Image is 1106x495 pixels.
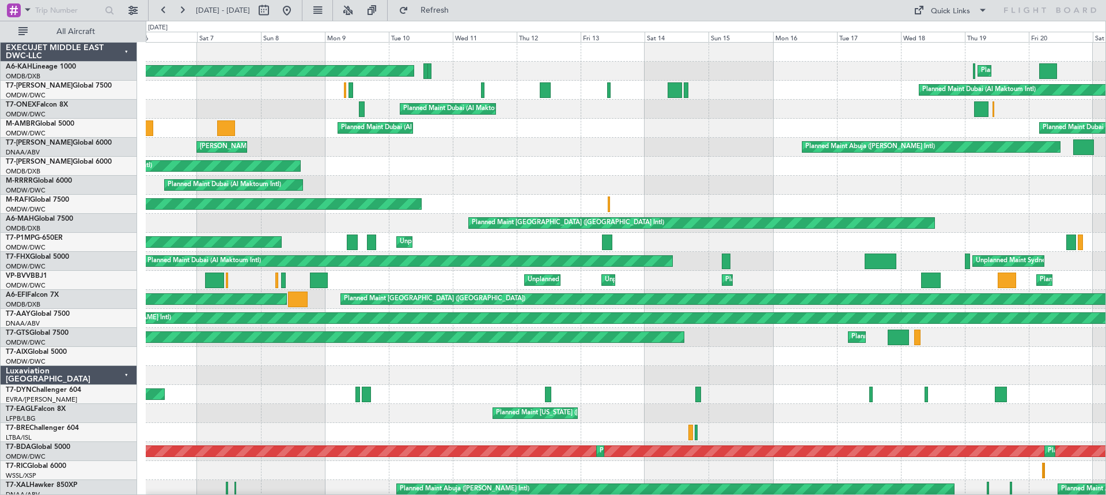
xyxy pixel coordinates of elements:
div: Wed 11 [453,32,517,42]
span: T7-EAGL [6,406,34,413]
span: T7-BRE [6,425,29,432]
a: DNAA/ABV [6,148,40,157]
a: DNAA/ABV [6,319,40,328]
a: T7-AAYGlobal 7500 [6,311,70,318]
a: T7-[PERSON_NAME]Global 7500 [6,82,112,89]
div: Wed 18 [901,32,965,42]
a: OMDW/DWC [6,129,46,138]
span: All Aircraft [30,28,122,36]
div: Planned Maint [GEOGRAPHIC_DATA] ([GEOGRAPHIC_DATA] Intl) [472,214,664,232]
span: T7-[PERSON_NAME] [6,139,73,146]
div: Tue 10 [389,32,453,42]
div: Planned Maint Dubai (Al Maktoum Intl) [403,100,517,118]
a: OMDW/DWC [6,91,46,100]
a: OMDB/DXB [6,300,40,309]
a: OMDW/DWC [6,205,46,214]
a: A6-MAHGlobal 7500 [6,216,73,222]
div: Sun 8 [261,32,325,42]
a: A6-EFIFalcon 7X [6,292,59,298]
a: T7-[PERSON_NAME]Global 6000 [6,139,112,146]
div: Sat 7 [197,32,261,42]
a: VP-BVVBBJ1 [6,273,47,279]
a: OMDW/DWC [6,338,46,347]
a: WSSL/XSP [6,471,36,480]
a: T7-EAGLFalcon 8X [6,406,66,413]
div: Planned Maint Dubai (Al Maktoum Intl) [147,252,261,270]
span: T7-[PERSON_NAME] [6,158,73,165]
span: T7-BDA [6,444,31,451]
a: OMDB/DXB [6,224,40,233]
div: Planned Maint [US_STATE] ([GEOGRAPHIC_DATA]) [496,405,644,422]
a: T7-[PERSON_NAME]Global 6000 [6,158,112,165]
a: LTBA/ISL [6,433,32,442]
a: T7-BREChallenger 604 [6,425,79,432]
div: Thu 19 [965,32,1029,42]
span: T7-RIC [6,463,27,470]
button: Quick Links [908,1,993,20]
div: Planned Maint Abuja ([PERSON_NAME] Intl) [805,138,935,156]
a: EVRA/[PERSON_NAME] [6,395,77,404]
a: T7-DYNChallenger 604 [6,387,81,394]
a: T7-GTSGlobal 7500 [6,330,69,337]
button: Refresh [393,1,463,20]
span: T7-P1MP [6,235,35,241]
a: M-RAFIGlobal 7500 [6,197,69,203]
span: Refresh [411,6,459,14]
a: T7-BDAGlobal 5000 [6,444,70,451]
span: T7-DYN [6,387,32,394]
span: T7-FHX [6,254,30,260]
span: M-RRRR [6,177,33,184]
a: A6-KAHLineage 1000 [6,63,76,70]
div: Quick Links [931,6,970,17]
a: M-AMBRGlobal 5000 [6,120,74,127]
a: OMDW/DWC [6,357,46,366]
div: [PERSON_NAME] ([PERSON_NAME] Intl) [200,138,321,156]
input: Trip Number [35,2,101,19]
span: A6-KAH [6,63,32,70]
a: OMDB/DXB [6,167,40,176]
a: T7-FHXGlobal 5000 [6,254,69,260]
a: OMDW/DWC [6,243,46,252]
div: Fri 20 [1029,32,1093,42]
div: Planned Maint Dubai (Al Maktoum Intl) [600,443,713,460]
a: OMDW/DWC [6,452,46,461]
a: OMDW/DWC [6,110,46,119]
span: VP-BVV [6,273,31,279]
span: T7-GTS [6,330,29,337]
div: Unplanned Maint [GEOGRAPHIC_DATA] (Al Maktoum Intl) [605,271,775,289]
div: Planned Maint Dubai (Al Maktoum Intl) [922,81,1036,99]
span: [DATE] - [DATE] [196,5,250,16]
a: OMDW/DWC [6,262,46,271]
span: T7-XAL [6,482,29,489]
div: Mon 9 [325,32,389,42]
div: [DATE] [148,23,168,33]
span: T7-AIX [6,349,28,356]
span: T7-AAY [6,311,31,318]
div: Planned Maint Dubai (Al Maktoum Intl) [981,62,1094,80]
div: Planned Maint [GEOGRAPHIC_DATA] ([GEOGRAPHIC_DATA] Intl) [851,328,1044,346]
a: T7-RICGlobal 6000 [6,463,66,470]
div: Mon 16 [773,32,837,42]
div: Unplanned Maint [GEOGRAPHIC_DATA] (Al Maktoum Intl) [400,233,570,251]
span: T7-ONEX [6,101,36,108]
div: Sun 15 [709,32,772,42]
div: Planned Maint Dubai (Al Maktoum Intl) [341,119,454,137]
span: A6-EFI [6,292,27,298]
a: T7-XALHawker 850XP [6,482,77,489]
span: M-RAFI [6,197,30,203]
div: Sat 14 [645,32,709,42]
a: OMDW/DWC [6,281,46,290]
span: A6-MAH [6,216,34,222]
a: OMDB/DXB [6,72,40,81]
a: LFPB/LBG [6,414,36,423]
a: M-RRRRGlobal 6000 [6,177,72,184]
div: Planned Maint [GEOGRAPHIC_DATA] ([GEOGRAPHIC_DATA]) [344,290,525,308]
a: T7-ONEXFalcon 8X [6,101,68,108]
div: Fri 13 [581,32,645,42]
div: Planned Maint Dubai (Al Maktoum Intl) [168,176,281,194]
span: T7-[PERSON_NAME] [6,82,73,89]
a: OMDW/DWC [6,186,46,195]
button: All Aircraft [13,22,125,41]
div: Fri 6 [133,32,197,42]
div: Thu 12 [517,32,581,42]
